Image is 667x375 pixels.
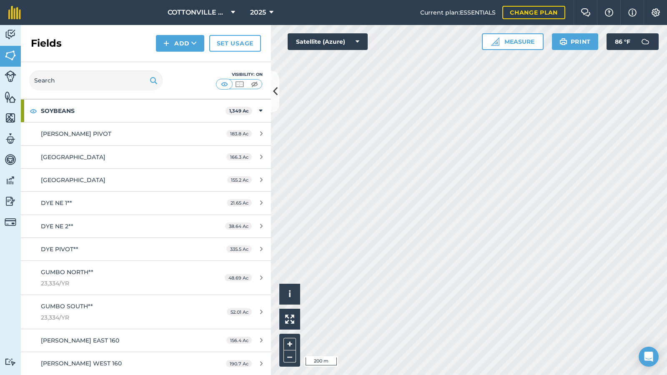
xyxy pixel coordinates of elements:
a: GUMBO SOUTH**23,334/YR52.01 Ac [21,295,271,329]
img: svg+xml;base64,PHN2ZyB4bWxucz0iaHR0cDovL3d3dy53My5vcmcvMjAwMC9zdmciIHdpZHRoPSI1MCIgaGVpZ2h0PSI0MC... [249,80,260,88]
button: – [283,350,296,362]
img: svg+xml;base64,PHN2ZyB4bWxucz0iaHR0cDovL3d3dy53My5vcmcvMjAwMC9zdmciIHdpZHRoPSI1MCIgaGVpZ2h0PSI0MC... [234,80,245,88]
div: SOYBEANS1,349 Ac [21,100,271,122]
span: 48.69 Ac [225,274,252,281]
img: svg+xml;base64,PD94bWwgdmVyc2lvbj0iMS4wIiBlbmNvZGluZz0idXRmLTgiPz4KPCEtLSBHZW5lcmF0b3I6IEFkb2JlIE... [637,33,654,50]
span: 156.4 Ac [226,337,252,344]
img: svg+xml;base64,PD94bWwgdmVyc2lvbj0iMS4wIiBlbmNvZGluZz0idXRmLTgiPz4KPCEtLSBHZW5lcmF0b3I6IEFkb2JlIE... [5,28,16,41]
span: 23,334/YR [41,313,198,322]
div: Visibility: On [216,71,263,78]
button: Print [552,33,599,50]
button: 86 °F [607,33,659,50]
span: DYE NE 2** [41,222,73,230]
a: [PERSON_NAME] PIVOT183.8 Ac [21,122,271,145]
span: i [288,289,291,299]
img: A question mark icon [604,8,614,17]
span: COTTONVILLE PLANTING COMPANY, LLC [168,7,228,17]
a: [PERSON_NAME] WEST 160190.7 Ac [21,352,271,375]
a: Change plan [502,6,565,19]
h2: Fields [31,37,62,50]
span: 21.65 Ac [227,199,252,206]
span: DYE PIVOT** [41,245,78,253]
a: [PERSON_NAME] EAST 160156.4 Ac [21,329,271,352]
img: svg+xml;base64,PD94bWwgdmVyc2lvbj0iMS4wIiBlbmNvZGluZz0idXRmLTgiPz4KPCEtLSBHZW5lcmF0b3I6IEFkb2JlIE... [5,358,16,366]
div: Open Intercom Messenger [639,347,659,367]
a: [GEOGRAPHIC_DATA]166.3 Ac [21,146,271,168]
img: Ruler icon [491,37,499,46]
span: 52.01 Ac [227,308,252,315]
span: [GEOGRAPHIC_DATA] [41,153,105,161]
button: i [279,284,300,305]
img: svg+xml;base64,PD94bWwgdmVyc2lvbj0iMS4wIiBlbmNvZGluZz0idXRmLTgiPz4KPCEtLSBHZW5lcmF0b3I6IEFkb2JlIE... [5,70,16,82]
button: + [283,338,296,350]
span: GUMBO SOUTH** [41,302,93,310]
img: svg+xml;base64,PHN2ZyB4bWxucz0iaHR0cDovL3d3dy53My5vcmcvMjAwMC9zdmciIHdpZHRoPSIxOSIgaGVpZ2h0PSIyNC... [559,37,567,47]
button: Satellite (Azure) [288,33,368,50]
img: svg+xml;base64,PHN2ZyB4bWxucz0iaHR0cDovL3d3dy53My5vcmcvMjAwMC9zdmciIHdpZHRoPSIxOCIgaGVpZ2h0PSIyNC... [30,106,37,116]
span: 38.64 Ac [225,222,252,230]
button: Measure [482,33,544,50]
span: 23,334/YR [41,279,198,288]
span: 2025 [250,7,266,17]
img: svg+xml;base64,PHN2ZyB4bWxucz0iaHR0cDovL3d3dy53My5vcmcvMjAwMC9zdmciIHdpZHRoPSIxNCIgaGVpZ2h0PSIyNC... [163,38,169,48]
img: svg+xml;base64,PD94bWwgdmVyc2lvbj0iMS4wIiBlbmNvZGluZz0idXRmLTgiPz4KPCEtLSBHZW5lcmF0b3I6IEFkb2JlIE... [5,153,16,166]
img: svg+xml;base64,PD94bWwgdmVyc2lvbj0iMS4wIiBlbmNvZGluZz0idXRmLTgiPz4KPCEtLSBHZW5lcmF0b3I6IEFkb2JlIE... [5,174,16,187]
button: Add [156,35,204,52]
span: [PERSON_NAME] EAST 160 [41,337,119,344]
strong: 1,349 Ac [229,108,249,114]
a: DYE NE 2**38.64 Ac [21,215,271,237]
img: A cog icon [651,8,661,17]
a: [GEOGRAPHIC_DATA]155.2 Ac [21,169,271,191]
a: DYE PIVOT**335.5 Ac [21,238,271,260]
span: GUMBO NORTH** [41,268,93,276]
img: svg+xml;base64,PHN2ZyB4bWxucz0iaHR0cDovL3d3dy53My5vcmcvMjAwMC9zdmciIHdpZHRoPSIxOSIgaGVpZ2h0PSIyNC... [150,75,158,85]
img: svg+xml;base64,PD94bWwgdmVyc2lvbj0iMS4wIiBlbmNvZGluZz0idXRmLTgiPz4KPCEtLSBHZW5lcmF0b3I6IEFkb2JlIE... [5,132,16,145]
span: Current plan : ESSENTIALS [420,8,496,17]
a: Set usage [209,35,261,52]
img: svg+xml;base64,PHN2ZyB4bWxucz0iaHR0cDovL3d3dy53My5vcmcvMjAwMC9zdmciIHdpZHRoPSI1NiIgaGVpZ2h0PSI2MC... [5,91,16,103]
strong: SOYBEANS [41,100,226,122]
img: svg+xml;base64,PD94bWwgdmVyc2lvbj0iMS4wIiBlbmNvZGluZz0idXRmLTgiPz4KPCEtLSBHZW5lcmF0b3I6IEFkb2JlIE... [5,216,16,228]
span: 183.8 Ac [226,130,252,137]
span: [PERSON_NAME] WEST 160 [41,360,122,367]
img: Four arrows, one pointing top left, one top right, one bottom right and the last bottom left [285,315,294,324]
span: 155.2 Ac [227,176,252,183]
span: 86 ° F [615,33,630,50]
img: fieldmargin Logo [8,6,21,19]
span: [PERSON_NAME] PIVOT [41,130,111,137]
input: Search [29,70,163,90]
span: [GEOGRAPHIC_DATA] [41,176,105,184]
img: Two speech bubbles overlapping with the left bubble in the forefront [581,8,591,17]
img: svg+xml;base64,PHN2ZyB4bWxucz0iaHR0cDovL3d3dy53My5vcmcvMjAwMC9zdmciIHdpZHRoPSIxNyIgaGVpZ2h0PSIxNy... [628,7,637,17]
span: 166.3 Ac [226,153,252,160]
img: svg+xml;base64,PD94bWwgdmVyc2lvbj0iMS4wIiBlbmNvZGluZz0idXRmLTgiPz4KPCEtLSBHZW5lcmF0b3I6IEFkb2JlIE... [5,195,16,207]
span: 190.7 Ac [226,360,252,367]
img: svg+xml;base64,PHN2ZyB4bWxucz0iaHR0cDovL3d3dy53My5vcmcvMjAwMC9zdmciIHdpZHRoPSI1NiIgaGVpZ2h0PSI2MC... [5,49,16,62]
span: DYE NE 1** [41,199,72,207]
a: GUMBO NORTH**23,334/YR48.69 Ac [21,261,271,295]
img: svg+xml;base64,PHN2ZyB4bWxucz0iaHR0cDovL3d3dy53My5vcmcvMjAwMC9zdmciIHdpZHRoPSI1MCIgaGVpZ2h0PSI0MC... [219,80,230,88]
img: svg+xml;base64,PHN2ZyB4bWxucz0iaHR0cDovL3d3dy53My5vcmcvMjAwMC9zdmciIHdpZHRoPSI1NiIgaGVpZ2h0PSI2MC... [5,112,16,124]
a: DYE NE 1**21.65 Ac [21,192,271,214]
span: 335.5 Ac [226,245,252,252]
